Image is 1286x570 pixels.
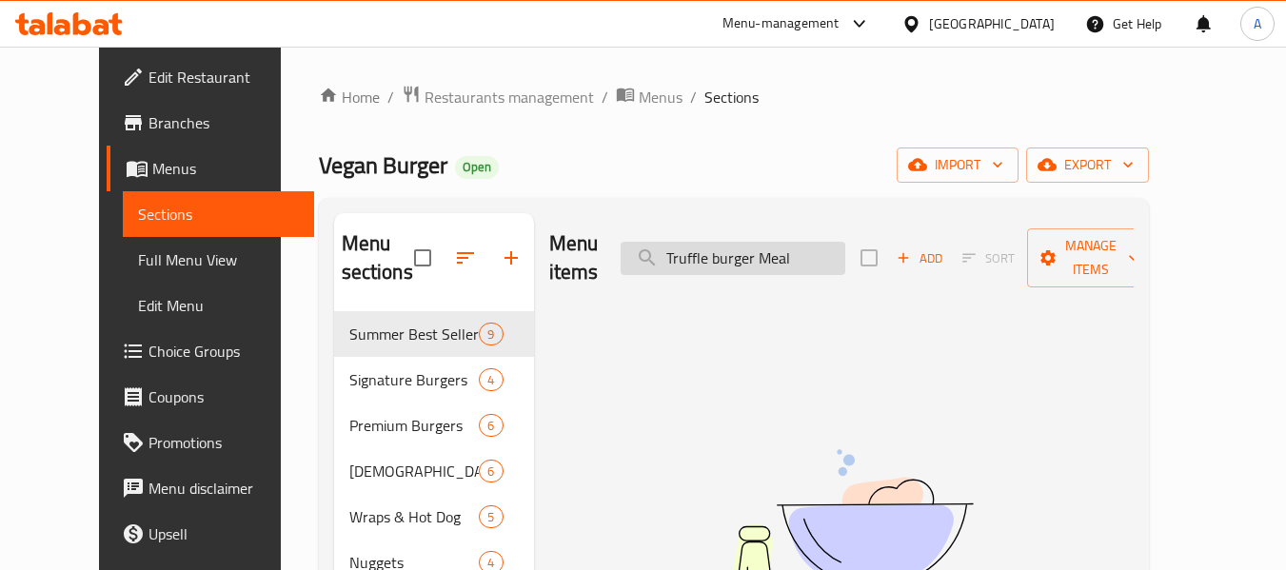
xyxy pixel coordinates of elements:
span: 4 [480,371,502,389]
span: Upsell [148,522,299,545]
a: Menus [107,146,314,191]
span: Vegan Burger [319,144,447,187]
div: Menu-management [722,12,840,35]
span: 9 [480,325,502,344]
span: Full Menu View [138,248,299,271]
span: export [1041,153,1134,177]
button: Manage items [1027,228,1155,287]
span: Branches [148,111,299,134]
div: Wraps & Hot Dog5 [334,494,534,540]
span: Signature Burgers [349,368,480,391]
a: Restaurants management [402,85,594,109]
a: Sections [123,191,314,237]
a: Edit Menu [123,283,314,328]
span: Menus [639,86,683,108]
span: Select section first [950,244,1027,273]
span: Open [455,159,499,175]
input: search [621,242,845,275]
span: Add [894,247,945,269]
span: Wraps & Hot Dog [349,505,480,528]
span: Add item [889,244,950,273]
a: Edit Restaurant [107,54,314,100]
a: Promotions [107,420,314,465]
button: import [897,147,1019,183]
span: Sections [704,86,759,108]
span: Select all sections [403,238,443,278]
span: Promotions [148,431,299,454]
div: Open [455,156,499,179]
div: items [479,368,503,391]
h2: Menu sections [342,229,414,286]
div: items [479,460,503,482]
div: [DEMOGRAPHIC_DATA]'n Burger6 [334,448,534,494]
button: Add [889,244,950,273]
button: Add section [488,235,534,281]
span: 5 [480,508,502,526]
span: 6 [480,462,502,481]
li: / [602,86,608,108]
a: Menus [616,85,683,109]
div: Summer Best Seller9 [334,311,534,357]
span: Menu disclaimer [148,477,299,500]
h2: Menu items [549,229,599,286]
a: Full Menu View [123,237,314,283]
a: Branches [107,100,314,146]
span: import [912,153,1003,177]
a: Choice Groups [107,328,314,374]
li: / [690,86,697,108]
span: 6 [480,417,502,435]
div: Signature Burgers4 [334,357,534,403]
span: Manage items [1042,234,1139,282]
span: Edit Menu [138,294,299,317]
li: / [387,86,394,108]
a: Coupons [107,374,314,420]
span: Coupons [148,385,299,408]
span: Summer Best Seller [349,323,480,345]
a: Home [319,86,380,108]
nav: breadcrumb [319,85,1149,109]
span: Restaurants management [425,86,594,108]
div: items [479,323,503,345]
a: Upsell [107,511,314,557]
span: [DEMOGRAPHIC_DATA]'n Burger [349,460,480,482]
a: Menu disclaimer [107,465,314,511]
span: A [1254,13,1261,34]
div: Premium Burgers6 [334,403,534,448]
div: Chick'n Burger [349,460,480,482]
span: Sections [138,203,299,226]
span: Premium Burgers [349,414,480,437]
span: Choice Groups [148,340,299,363]
button: export [1026,147,1149,183]
span: Sort sections [443,235,488,281]
div: items [479,505,503,528]
div: [GEOGRAPHIC_DATA] [929,13,1055,34]
span: Edit Restaurant [148,66,299,88]
div: items [479,414,503,437]
span: Menus [152,157,299,180]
